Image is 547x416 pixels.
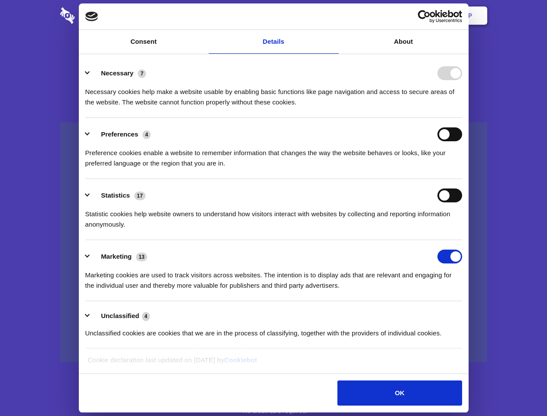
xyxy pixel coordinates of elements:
span: 4 [142,312,150,321]
div: Necessary cookies help make a website usable by enabling basic functions like page navigation and... [85,80,462,107]
button: Marketing (13) [85,250,153,263]
a: Login [393,2,430,29]
a: Contact [351,2,391,29]
iframe: Drift Widget Chat Controller [504,373,537,406]
img: logo-wordmark-white-trans-d4663122ce5f474addd5e946df7df03e33cb6a1c49d2221995e7729f52c070b2.svg [60,7,134,24]
label: Statistics [101,192,130,199]
h4: Auto-redaction of sensitive data, encrypted data sharing and self-destructing private chats. Shar... [60,79,487,107]
button: Statistics (17) [85,188,151,202]
a: About [339,30,469,54]
a: Usercentrics Cookiebot - opens in a new window [386,10,462,23]
button: OK [337,380,462,406]
button: Unclassified (4) [85,311,155,322]
a: Pricing [254,2,292,29]
a: Details [209,30,339,54]
div: Unclassified cookies are cookies that we are in the process of classifying, together with the pro... [85,322,462,338]
label: Preferences [101,130,138,138]
div: Cookie declaration last updated on [DATE] by [81,355,466,372]
label: Marketing [101,253,132,260]
span: 13 [136,253,147,261]
div: Statistic cookies help website owners to understand how visitors interact with websites by collec... [85,202,462,230]
span: 4 [142,130,151,139]
button: Preferences (4) [85,127,156,141]
label: Necessary [101,69,133,77]
a: Consent [79,30,209,54]
a: Wistia video thumbnail [60,122,487,363]
span: 17 [134,192,146,200]
span: 7 [138,69,146,78]
div: Preference cookies enable a website to remember information that changes the way the website beha... [85,141,462,169]
img: logo [85,12,98,21]
button: Necessary (7) [85,66,152,80]
div: Marketing cookies are used to track visitors across websites. The intention is to display ads tha... [85,263,462,291]
h1: Eliminate Slack Data Loss. [60,39,487,70]
a: Cookiebot [224,356,257,364]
